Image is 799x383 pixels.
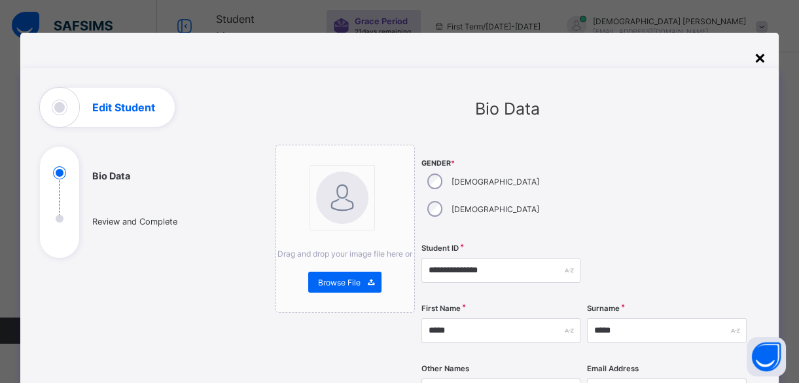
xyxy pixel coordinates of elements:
h1: Edit Student [92,102,155,113]
label: First Name [421,304,461,313]
span: Drag and drop your image file here or [277,249,412,259]
span: Browse File [318,278,361,287]
span: Bio Data [475,99,540,119]
div: bannerImageDrag and drop your image file here orBrowse File [275,145,415,313]
label: [DEMOGRAPHIC_DATA] [452,204,539,214]
div: × [753,46,766,68]
label: Email Address [587,364,639,373]
img: bannerImage [316,172,368,224]
span: Gender [421,159,581,168]
label: Surname [587,304,620,313]
label: Other Names [421,364,469,373]
label: [DEMOGRAPHIC_DATA] [452,177,539,187]
label: Student ID [421,244,459,253]
button: Open asap [747,337,786,376]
